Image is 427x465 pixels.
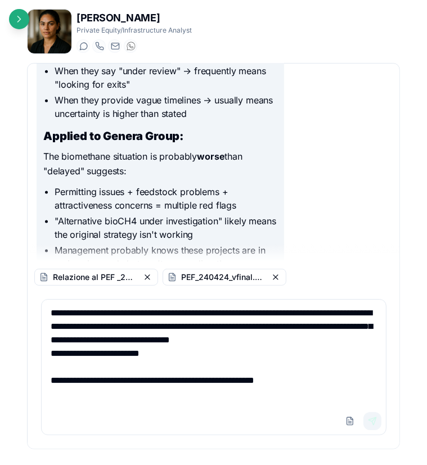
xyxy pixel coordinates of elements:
p: Private Equity/Infrastructure Analyst [77,26,192,35]
button: WhatsApp [124,39,137,53]
span: Relazione al PEF _240424_final2.docx [53,272,137,283]
li: "Alternative bioCH4 under investigation" likely means the original strategy isn't working [55,214,277,241]
strong: Applied to Genera Group: [43,129,183,143]
img: WhatsApp [127,42,136,51]
li: Permitting issues + feedstock problems + attractiveness concerns = multiple red flags [55,185,277,212]
button: Start a chat with Emma Ferrari [77,39,90,53]
span: PEF_240424_vfinal.xlsx [181,272,266,283]
p: The biomethane situation is probably than "delayed" suggests: [43,150,277,178]
button: Start a call with Emma Ferrari [92,39,106,53]
li: When they provide vague timelines → usually means uncertainty is higher than stated [55,93,277,120]
li: Management probably knows these projects are in serious jeopardy but can't say so directly [55,243,277,270]
li: When they say "under review" → frequently means "looking for exits" [55,64,277,91]
img: Emma Ferrari [28,10,71,53]
h1: [PERSON_NAME] [77,10,192,26]
button: Send email to emma.ferrari@getspinnable.ai [108,39,122,53]
strong: worse [197,151,224,162]
button: Open sidebar [9,9,29,29]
